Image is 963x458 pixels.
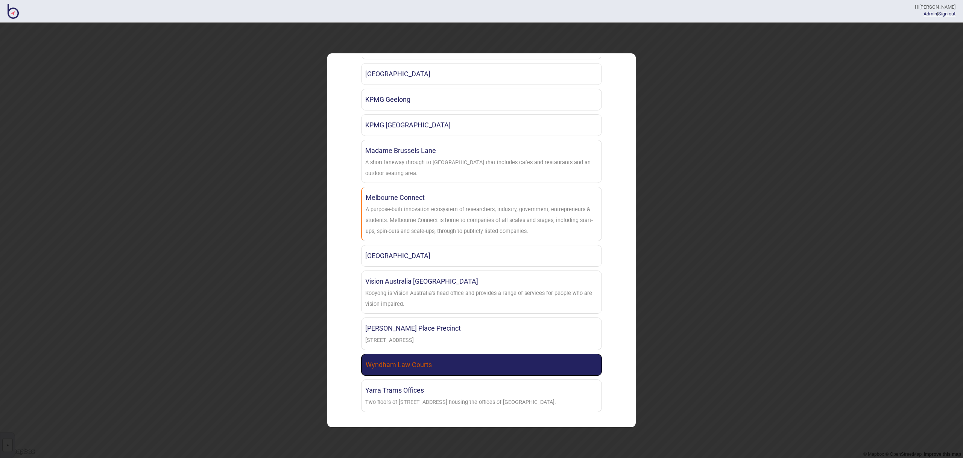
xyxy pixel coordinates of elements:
button: Sign out [938,11,955,17]
a: Admin [924,11,937,17]
div: A short laneway through to Little Lonsdale Street that includes cafes and restaurants and an outd... [365,157,598,179]
div: Two floors of 555 Bourke Street Melbourne housing the offices of Yarra Trams. [365,397,556,408]
div: 130 & 150 Lonsdale Street [365,335,414,346]
a: [GEOGRAPHIC_DATA] [361,63,602,85]
a: KPMG Geelong [361,89,602,110]
a: [PERSON_NAME] Place Precinct[STREET_ADDRESS] [361,317,602,350]
a: [GEOGRAPHIC_DATA] [361,245,602,267]
a: Madame Brussels LaneA short laneway through to [GEOGRAPHIC_DATA] that includes cafes and restaura... [361,140,602,183]
div: Hi [PERSON_NAME] [915,4,955,11]
a: Vision Australia [GEOGRAPHIC_DATA]Kooyong is Vision Australia's head office and provides a range ... [361,271,602,314]
img: BindiMaps CMS [8,4,19,19]
a: Wyndham Law Courts [361,354,602,376]
div: Kooyong is Vision Australia's head office and provides a range of services for people who are vis... [365,288,598,310]
div: A purpose-built innovation ecosystem of researchers, industry, government, entrepreneurs & studen... [366,204,598,237]
span: | [924,11,938,17]
a: Yarra Trams OfficesTwo floors of [STREET_ADDRESS] housing the offices of [GEOGRAPHIC_DATA]. [361,379,602,412]
a: KPMG [GEOGRAPHIC_DATA] [361,114,602,136]
a: Melbourne ConnectA purpose-built innovation ecosystem of researchers, industry, government, entre... [361,187,602,241]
